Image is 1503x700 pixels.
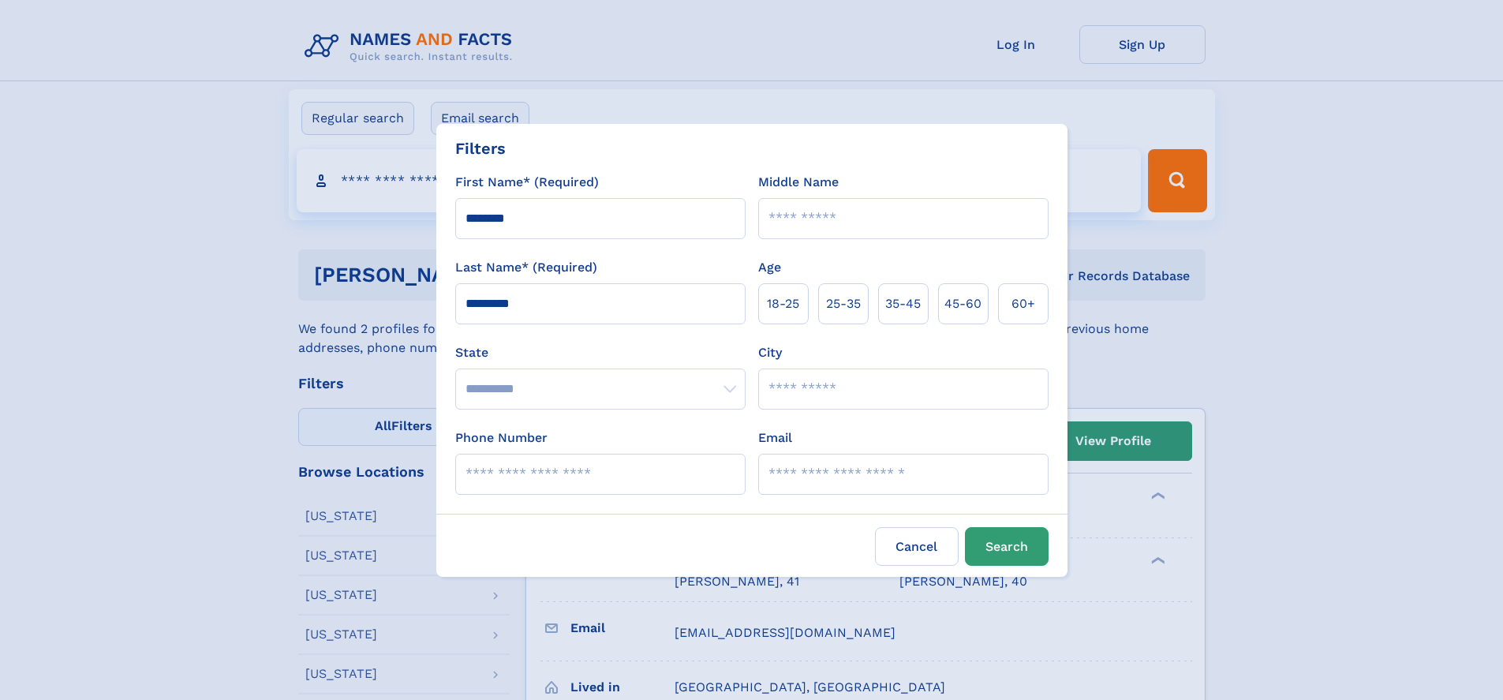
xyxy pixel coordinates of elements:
[455,258,597,277] label: Last Name* (Required)
[758,429,792,447] label: Email
[455,173,599,192] label: First Name* (Required)
[455,343,746,362] label: State
[767,294,799,313] span: 18‑25
[944,294,981,313] span: 45‑60
[758,173,839,192] label: Middle Name
[455,429,548,447] label: Phone Number
[1011,294,1035,313] span: 60+
[875,527,959,566] label: Cancel
[455,137,506,160] div: Filters
[965,527,1049,566] button: Search
[758,343,782,362] label: City
[885,294,921,313] span: 35‑45
[826,294,861,313] span: 25‑35
[758,258,781,277] label: Age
